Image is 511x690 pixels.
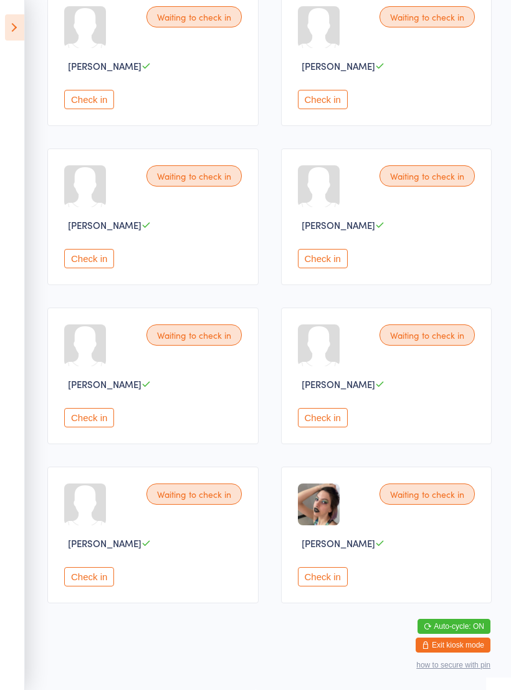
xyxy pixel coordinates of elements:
[298,567,348,586] button: Check in
[416,638,490,653] button: Exit kiosk mode
[64,567,114,586] button: Check in
[64,249,114,268] button: Check in
[298,483,340,525] img: image1758947638.png
[302,59,375,72] span: [PERSON_NAME]
[302,377,375,391] span: [PERSON_NAME]
[416,661,490,669] button: how to secure with pin
[64,408,114,427] button: Check in
[68,59,141,72] span: [PERSON_NAME]
[68,537,141,550] span: [PERSON_NAME]
[146,483,242,505] div: Waiting to check in
[380,324,475,346] div: Waiting to check in
[380,483,475,505] div: Waiting to check in
[302,537,375,550] span: [PERSON_NAME]
[146,324,242,346] div: Waiting to check in
[146,165,242,187] div: Waiting to check in
[380,165,475,187] div: Waiting to check in
[64,90,114,109] button: Check in
[298,408,348,427] button: Check in
[298,90,348,109] button: Check in
[380,6,475,27] div: Waiting to check in
[68,218,141,231] span: [PERSON_NAME]
[298,249,348,268] button: Check in
[302,218,375,231] span: [PERSON_NAME]
[68,377,141,391] span: [PERSON_NAME]
[418,619,490,634] button: Auto-cycle: ON
[146,6,242,27] div: Waiting to check in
